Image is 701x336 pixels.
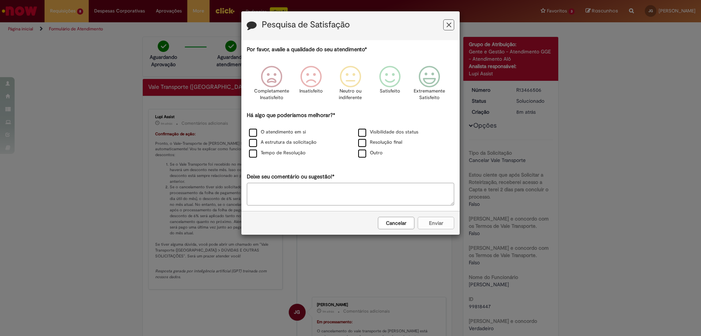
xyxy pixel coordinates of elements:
[247,46,367,53] label: Por favor, avalie a qualidade do seu atendimento*
[247,173,334,181] label: Deixe seu comentário ou sugestão!*
[358,139,402,146] label: Resolução final
[378,217,414,229] button: Cancelar
[247,112,454,159] div: Há algo que poderíamos melhorar?*
[380,88,400,95] p: Satisfeito
[332,60,369,110] div: Neutro ou indiferente
[411,60,448,110] div: Extremamente Satisfeito
[262,20,350,30] label: Pesquisa de Satisfação
[254,88,289,101] p: Completamente Insatisfeito
[414,88,445,101] p: Extremamente Satisfeito
[292,60,330,110] div: Insatisfeito
[337,88,364,101] p: Neutro ou indiferente
[249,129,306,136] label: O atendimento em si
[371,60,409,110] div: Satisfeito
[299,88,323,95] p: Insatisfeito
[249,150,306,156] label: Tempo de Resolução
[358,129,418,136] label: Visibilidade dos status
[358,150,383,156] label: Outro
[249,139,317,146] label: A estrutura da solicitação
[253,60,290,110] div: Completamente Insatisfeito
